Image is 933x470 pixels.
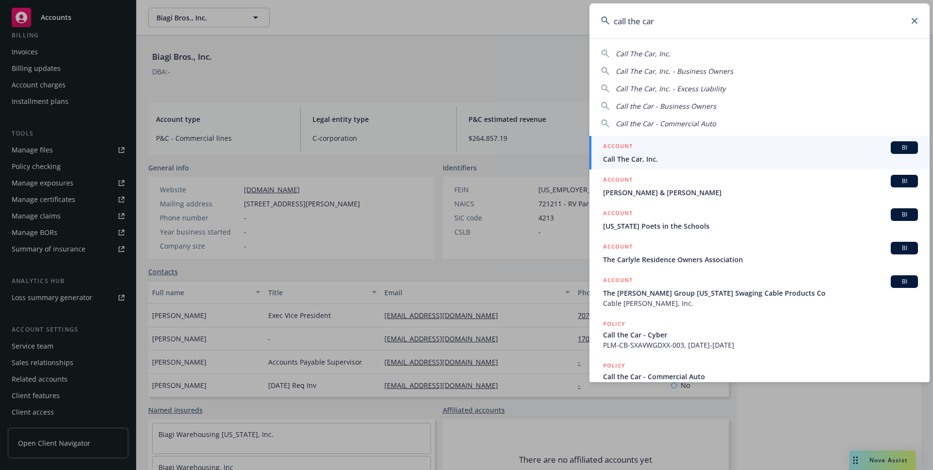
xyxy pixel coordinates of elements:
span: Call The Car, Inc. - Excess Liability [616,84,726,93]
span: 2-CGI-CA-19-S0100911-01, [DATE]-[DATE] [603,382,918,392]
span: Call the Car - Cyber [603,330,918,340]
span: Call The Car, Inc. - Business Owners [616,67,733,76]
span: BI [895,244,914,252]
h5: ACCOUNT [603,275,633,287]
h5: ACCOUNT [603,242,633,253]
a: POLICYCall the Car - Commercial Auto2-CGI-CA-19-S0100911-01, [DATE]-[DATE] [589,355,930,397]
h5: ACCOUNT [603,141,633,153]
h5: POLICY [603,361,625,370]
a: ACCOUNTBIThe [PERSON_NAME] Group [US_STATE] Swaging Cable Products CoCable [PERSON_NAME], Inc. [589,270,930,314]
a: ACCOUNTBI[US_STATE] Poets in the Schools [589,203,930,236]
a: ACCOUNTBIThe Carlyle Residence Owners Association [589,236,930,270]
span: Cable [PERSON_NAME], Inc. [603,298,918,308]
span: Call The Car, Inc. [616,49,671,58]
span: The Carlyle Residence Owners Association [603,254,918,265]
a: POLICYCall the Car - CyberPLM-CB-SXAVWGDXX-003, [DATE]-[DATE] [589,314,930,355]
a: ACCOUNTBICall The Car, Inc. [589,136,930,169]
span: BI [895,177,914,185]
span: BI [895,143,914,152]
span: The [PERSON_NAME] Group [US_STATE] Swaging Cable Products Co [603,288,918,298]
span: Call the Car - Commercial Auto [616,119,716,128]
span: Call the Car - Commercial Auto [603,371,918,382]
a: ACCOUNTBI[PERSON_NAME] & [PERSON_NAME] [589,169,930,203]
span: [PERSON_NAME] & [PERSON_NAME] [603,187,918,198]
h5: ACCOUNT [603,175,633,186]
span: Call the Car - Business Owners [616,101,716,111]
span: BI [895,210,914,219]
span: PLM-CB-SXAVWGDXX-003, [DATE]-[DATE] [603,340,918,350]
h5: POLICY [603,319,625,329]
h5: ACCOUNT [603,208,633,220]
span: BI [895,277,914,286]
input: Search... [589,3,930,38]
span: [US_STATE] Poets in the Schools [603,221,918,231]
span: Call The Car, Inc. [603,154,918,164]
